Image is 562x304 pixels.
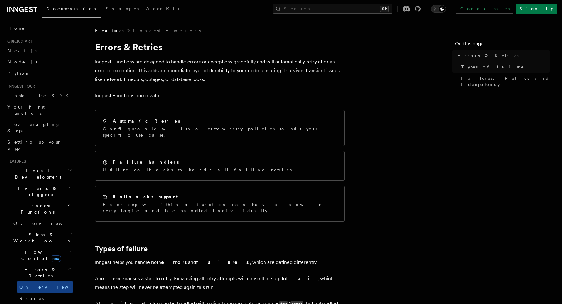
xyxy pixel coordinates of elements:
strong: failures [196,259,250,265]
span: Steps & Workflows [11,231,70,244]
a: Install the SDK [5,90,73,101]
span: Install the SDK [7,93,72,98]
a: Automatic RetriesConfigurable with a custom retry policies to suit your specific use case. [95,110,345,146]
a: Overview [17,281,73,293]
button: Local Development [5,165,73,183]
span: new [51,255,61,262]
a: AgentKit [142,2,183,17]
span: Types of failure [461,64,524,70]
a: Leveraging Steps [5,119,73,136]
a: Documentation [42,2,101,18]
button: Inngest Functions [5,200,73,218]
p: Configurable with a custom retry policies to suit your specific use case. [103,126,337,138]
a: Your first Functions [5,101,73,119]
a: Python [5,68,73,79]
span: Retries [19,296,44,301]
span: AgentKit [146,6,179,11]
p: Each step within a function can have its own retry logic and be handled individually. [103,201,337,214]
button: Search...⌘K [273,4,392,14]
h4: On this page [455,40,550,50]
span: Flow Control [11,249,69,261]
a: Rollbacks supportEach step within a function can have its own retry logic and be handled individu... [95,186,345,222]
p: Inngest Functions come with: [95,91,345,100]
span: Inngest tour [5,84,35,89]
strong: fail [286,276,318,281]
a: Errors & Retries [455,50,550,61]
span: Local Development [5,168,68,180]
a: Sign Up [516,4,557,14]
a: Failure handlersUtilize callbacks to handle all failing retries. [95,151,345,181]
span: Features [95,28,124,34]
span: Python [7,71,30,76]
a: Home [5,23,73,34]
span: Errors & Retries [11,266,68,279]
a: Setting up your app [5,136,73,154]
p: Utilize callbacks to handle all failing retries. [103,167,297,173]
button: Errors & Retries [11,264,73,281]
span: Your first Functions [7,104,45,116]
span: Examples [105,6,139,11]
span: Node.js [7,59,37,64]
span: Leveraging Steps [7,122,60,133]
h2: Rollbacks support [113,194,178,200]
a: Next.js [5,45,73,56]
a: Overview [11,218,73,229]
span: Setting up your app [7,139,61,151]
span: Home [7,25,25,31]
span: Inngest Functions [5,203,67,215]
a: Node.js [5,56,73,68]
h2: Failure handlers [113,159,179,165]
a: Failures, Retries and Idempotency [459,73,550,90]
span: Quick start [5,39,32,44]
strong: error [101,276,125,281]
span: Next.js [7,48,37,53]
a: Contact sales [456,4,513,14]
kbd: ⌘K [380,6,389,12]
a: Retries [17,293,73,304]
h1: Errors & Retries [95,41,345,53]
a: Inngest Functions [133,28,201,34]
p: An causes a step to retry. Exhausting all retry attempts will cause that step to , which means th... [95,274,345,292]
span: Overview [19,285,84,290]
span: Failures, Retries and Idempotency [461,75,550,88]
h2: Automatic Retries [113,118,180,124]
button: Events & Triggers [5,183,73,200]
span: Documentation [46,6,98,11]
p: Inngest helps you handle both and , which are defined differently. [95,258,345,267]
a: Types of failure [95,244,148,253]
span: Errors & Retries [457,53,519,59]
button: Steps & Workflows [11,229,73,246]
a: Examples [101,2,142,17]
span: Overview [13,221,78,226]
a: Types of failure [459,61,550,73]
span: Features [5,159,26,164]
span: Events & Triggers [5,185,68,198]
button: Toggle dark mode [431,5,446,13]
button: Flow Controlnew [11,246,73,264]
strong: errors [161,259,188,265]
p: Inngest Functions are designed to handle errors or exceptions gracefully and will automatically r... [95,58,345,84]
